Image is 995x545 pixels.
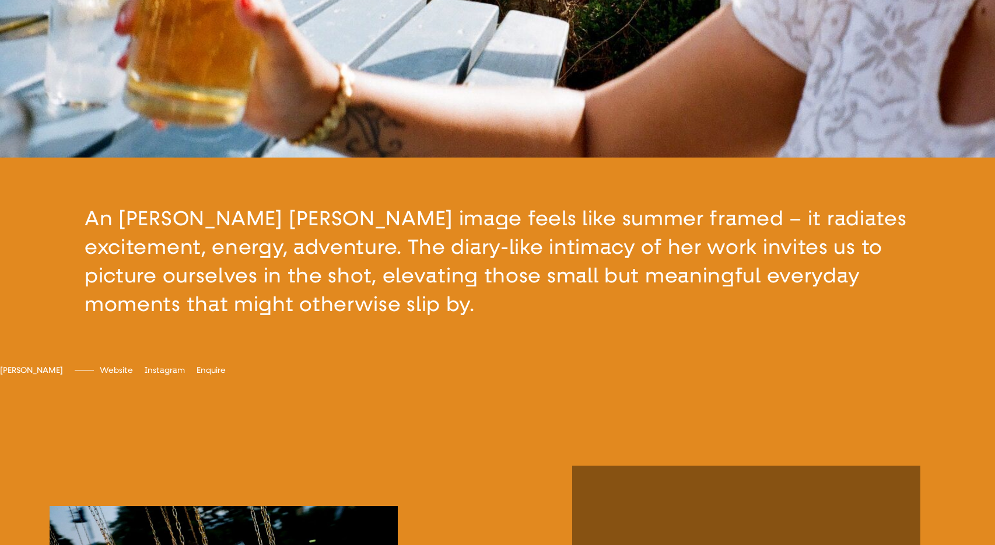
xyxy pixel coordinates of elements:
a: Website[DOMAIN_NAME] [100,365,133,375]
span: Instagram [145,365,185,375]
a: Instagramemilyscarlettromain [145,365,185,375]
span: Enquire [197,365,226,375]
a: Enquire[EMAIL_ADDRESS][DOMAIN_NAME] [197,365,226,375]
span: Website [100,365,133,375]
